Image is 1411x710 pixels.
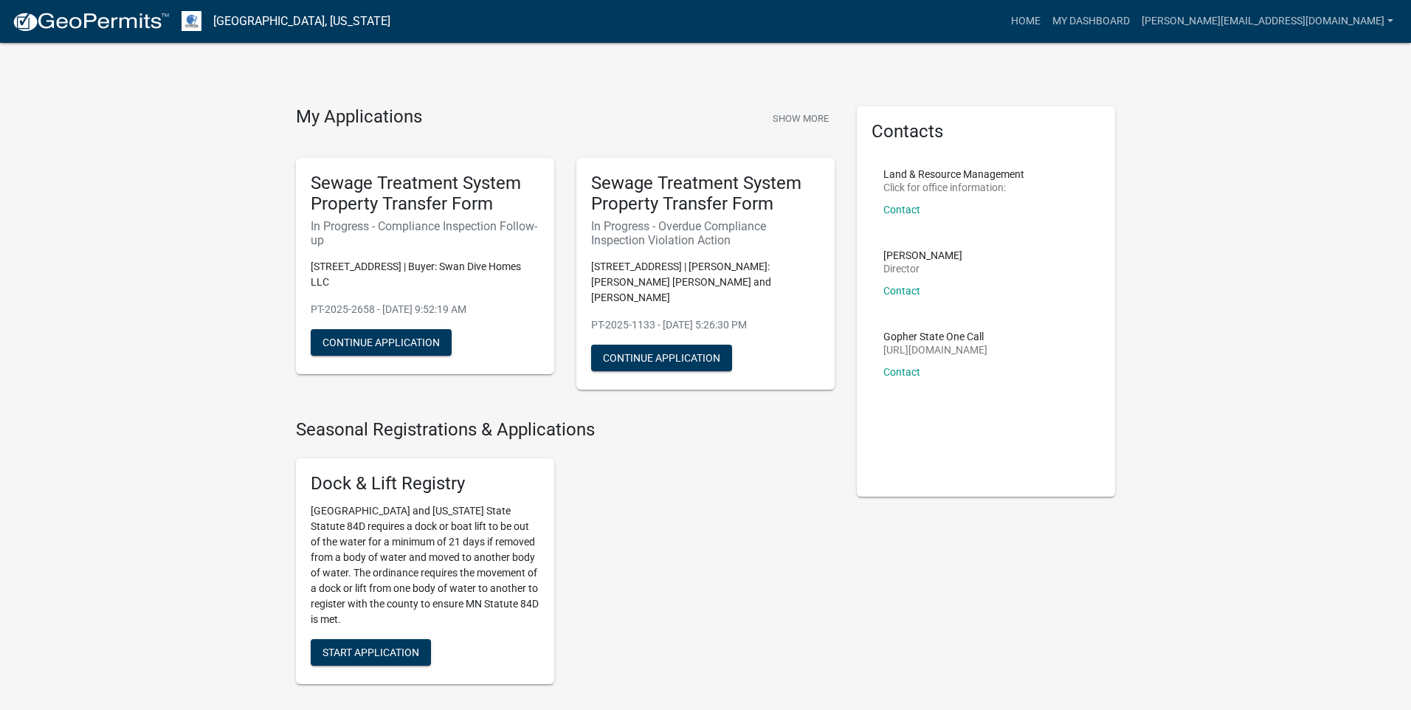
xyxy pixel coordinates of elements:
[311,473,539,494] h5: Dock & Lift Registry
[1005,7,1046,35] a: Home
[591,219,820,247] h6: In Progress - Overdue Compliance Inspection Violation Action
[213,9,390,34] a: [GEOGRAPHIC_DATA], [US_STATE]
[1046,7,1136,35] a: My Dashboard
[883,182,1024,193] p: Click for office information:
[883,345,987,355] p: [URL][DOMAIN_NAME]
[872,121,1100,142] h5: Contacts
[311,329,452,356] button: Continue Application
[883,366,920,378] a: Contact
[311,173,539,216] h5: Sewage Treatment System Property Transfer Form
[591,173,820,216] h5: Sewage Treatment System Property Transfer Form
[883,285,920,297] a: Contact
[883,204,920,216] a: Contact
[182,11,201,31] img: Otter Tail County, Minnesota
[311,639,431,666] button: Start Application
[883,250,962,261] p: [PERSON_NAME]
[883,169,1024,179] p: Land & Resource Management
[591,317,820,333] p: PT-2025-1133 - [DATE] 5:26:30 PM
[311,219,539,247] h6: In Progress - Compliance Inspection Follow-up
[767,106,835,131] button: Show More
[883,263,962,274] p: Director
[311,259,539,290] p: [STREET_ADDRESS] | Buyer: Swan Dive Homes LLC
[322,647,419,658] span: Start Application
[296,106,422,128] h4: My Applications
[311,503,539,627] p: [GEOGRAPHIC_DATA] and [US_STATE] State Statute 84D requires a dock or boat lift to be out of the ...
[591,345,732,371] button: Continue Application
[883,331,987,342] p: Gopher State One Call
[311,302,539,317] p: PT-2025-2658 - [DATE] 9:52:19 AM
[591,259,820,306] p: [STREET_ADDRESS] | [PERSON_NAME]: [PERSON_NAME] [PERSON_NAME] and [PERSON_NAME]
[296,419,835,441] h4: Seasonal Registrations & Applications
[1136,7,1399,35] a: [PERSON_NAME][EMAIL_ADDRESS][DOMAIN_NAME]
